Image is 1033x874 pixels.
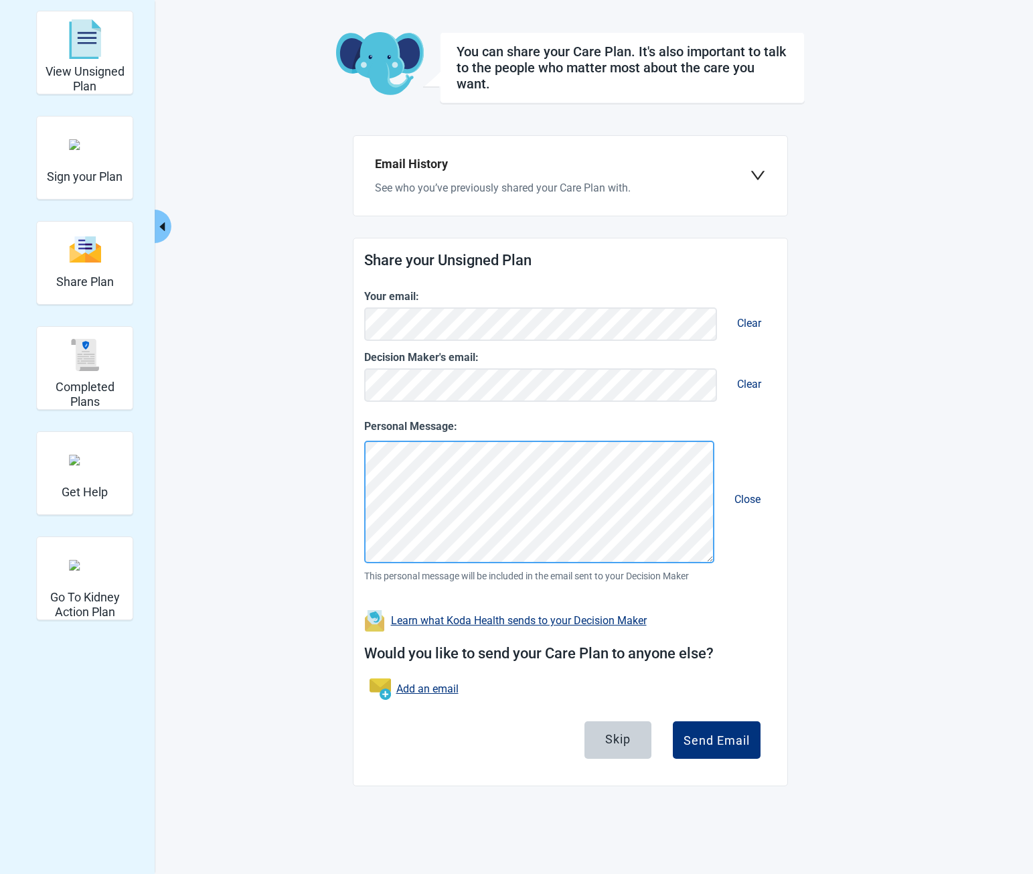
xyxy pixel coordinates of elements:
[724,482,771,516] span: Close
[605,733,631,746] div: Skip
[391,614,647,627] a: Learn what Koda Health sends to your Decision Maker
[364,147,777,204] div: Email HistorySee who you’ve previously shared your Care Plan with.
[722,366,776,402] button: Remove
[56,275,114,289] h2: Share Plan
[722,305,776,341] button: Remove
[36,431,133,515] div: Get Help
[69,19,101,60] img: svg%3e
[457,44,788,92] h1: You can share your Care Plan. It's also important to talk to the people who matter most about the...
[42,590,127,619] h2: Go To Kidney Action Plan
[256,32,885,786] main: Main content
[375,181,631,194] span: See who you’ve previously shared your Care Plan with.
[69,139,101,150] img: make_plan_official.svg
[69,339,101,371] img: svg%3e
[36,536,133,620] div: Go To Kidney Action Plan
[726,367,772,401] span: Clear
[155,210,171,243] button: Collapse menu
[750,167,766,184] span: down
[69,560,101,571] img: kidney_action_plan.svg
[47,169,123,184] h2: Sign your Plan
[36,116,133,200] div: Sign your Plan
[364,349,777,366] label: Decision Maker's email:
[69,235,101,264] img: svg%3e
[720,490,775,508] button: Remove
[364,288,777,305] label: Your email:
[36,11,133,94] div: View Unsigned Plan
[69,455,101,465] img: person-question.svg
[36,221,133,305] div: Share Plan
[375,155,750,173] h2: Email History
[584,721,651,759] button: Skip
[42,64,127,93] h2: View Unsigned Plan
[370,678,391,700] img: Add an email
[364,642,777,666] h2: Would you like to send your Care Plan to anyone else?
[364,418,777,435] label: Personal Message:
[673,721,761,759] button: Send Email
[364,249,777,273] h2: Share your Unsigned Plan
[336,32,424,96] img: Koda Elephant
[684,733,750,747] div: Send Email
[396,680,459,697] a: Add an email
[726,306,772,340] span: Clear
[364,569,777,583] span: This personal message will be included in the email sent to your Decision Maker
[156,220,169,233] span: caret-left
[42,380,127,409] h2: Completed Plans
[364,673,464,705] button: Add an email
[62,485,108,500] h2: Get Help
[36,326,133,410] div: Completed Plans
